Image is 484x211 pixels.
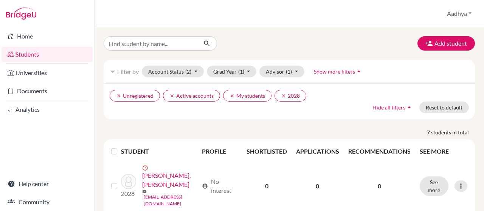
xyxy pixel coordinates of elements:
span: (1) [286,68,292,75]
i: arrow_drop_up [405,103,413,111]
p: 0 [348,182,411,191]
button: See more [420,176,448,196]
i: clear [116,93,121,99]
span: students in total [431,128,475,136]
span: (2) [185,68,191,75]
button: Reset to default [419,102,469,113]
span: mail [142,189,147,194]
input: Find student by name... [104,36,197,51]
button: Grad Year(1) [207,66,257,77]
i: clear [281,93,286,99]
div: No interest [202,177,237,195]
a: Students [2,47,93,62]
i: clear [169,93,175,99]
span: account_circle [202,183,208,189]
span: Filter by [117,68,139,75]
button: clearMy students [223,90,271,102]
a: [EMAIL_ADDRESS][DOMAIN_NAME] [144,194,199,207]
p: 2028 [121,189,136,198]
a: Documents [2,83,93,99]
button: Account Status(2) [142,66,204,77]
i: clear [230,93,235,99]
th: SHORTLISTED [242,142,292,160]
button: Aadhya [444,6,475,21]
i: filter_list [110,68,116,74]
span: Show more filters [314,68,355,75]
th: PROFILE [197,142,242,160]
th: APPLICATIONS [292,142,344,160]
button: Add student [417,36,475,51]
button: Hide all filtersarrow_drop_up [366,102,419,113]
th: SEE MORE [415,142,472,160]
span: Hide all filters [372,104,405,111]
img: Bridge-U [6,8,36,20]
a: Community [2,194,93,209]
button: Advisor(1) [259,66,304,77]
a: Analytics [2,102,93,117]
th: RECOMMENDATIONS [344,142,415,160]
th: STUDENT [121,142,197,160]
strong: 7 [427,128,431,136]
a: Help center [2,176,93,191]
a: [PERSON_NAME], [PERSON_NAME] [142,171,199,189]
button: Show more filtersarrow_drop_up [307,66,369,77]
img: Adnan, Ahmed [121,174,136,189]
i: arrow_drop_up [355,68,363,75]
button: clearActive accounts [163,90,220,102]
button: clearUnregistered [110,90,160,102]
button: clear2028 [275,90,306,102]
span: (1) [238,68,244,75]
a: Universities [2,65,93,80]
span: error_outline [142,165,150,171]
a: Home [2,29,93,44]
